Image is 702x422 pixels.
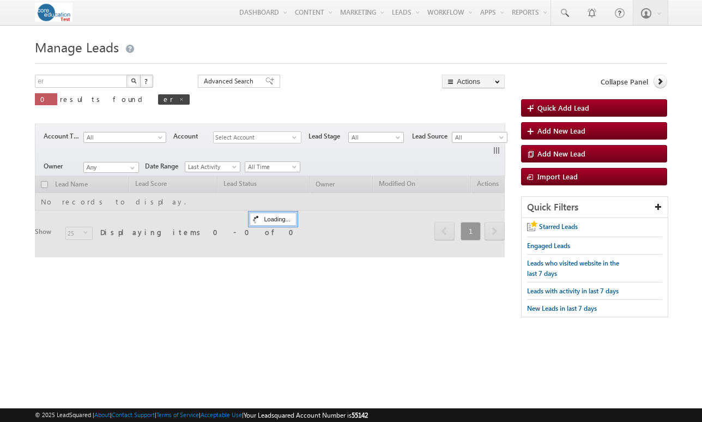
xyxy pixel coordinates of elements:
[213,131,301,143] div: Select Account
[522,197,668,218] div: Quick Filters
[35,38,119,56] span: Manage Leads
[44,161,83,171] span: Owner
[185,161,240,172] a: Last Activity
[185,162,237,172] span: Last Activity
[214,132,292,143] span: Select Account
[527,259,619,278] span: Leads who visited website in the last 7 days
[352,411,368,419] span: 55142
[539,222,578,231] span: Starred Leads
[244,411,368,419] span: Your Leadsquared Account Number is
[173,131,213,141] span: Account
[131,78,136,83] img: Search
[412,131,452,141] span: Lead Source
[527,287,619,295] span: Leads with activity in last 7 days
[94,411,110,418] a: About
[156,411,199,418] a: Terms of Service
[537,149,585,158] span: Add New Lead
[348,132,404,143] a: All
[40,94,52,104] span: 0
[144,76,149,86] span: ?
[452,132,507,143] a: All
[250,213,296,226] div: Loading...
[601,77,648,87] span: Collapse Panel
[83,132,166,143] a: All
[204,76,257,86] span: Advanced Search
[60,94,147,104] span: results found
[245,161,300,172] a: All Time
[112,411,155,418] a: Contact Support
[201,411,242,418] a: Acceptable Use
[35,3,72,22] img: Custom Logo
[140,75,153,88] button: ?
[527,242,570,250] span: Engaged Leads
[292,135,301,140] span: select
[83,162,139,173] input: Type to Search
[527,304,597,312] span: New Leads in last 7 days
[145,161,185,171] span: Date Range
[537,103,589,112] span: Quick Add Lead
[452,132,504,142] span: All
[164,94,173,104] span: er
[245,162,297,172] span: All Time
[35,410,368,420] span: © 2025 LeadSquared | | | | |
[537,172,578,181] span: Import Lead
[349,132,401,142] span: All
[44,131,83,141] span: Account Type
[442,75,505,88] button: Actions
[84,132,159,142] span: All
[124,162,138,173] a: Show All Items
[537,126,585,135] span: Add New Lead
[308,131,348,141] span: Lead Stage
